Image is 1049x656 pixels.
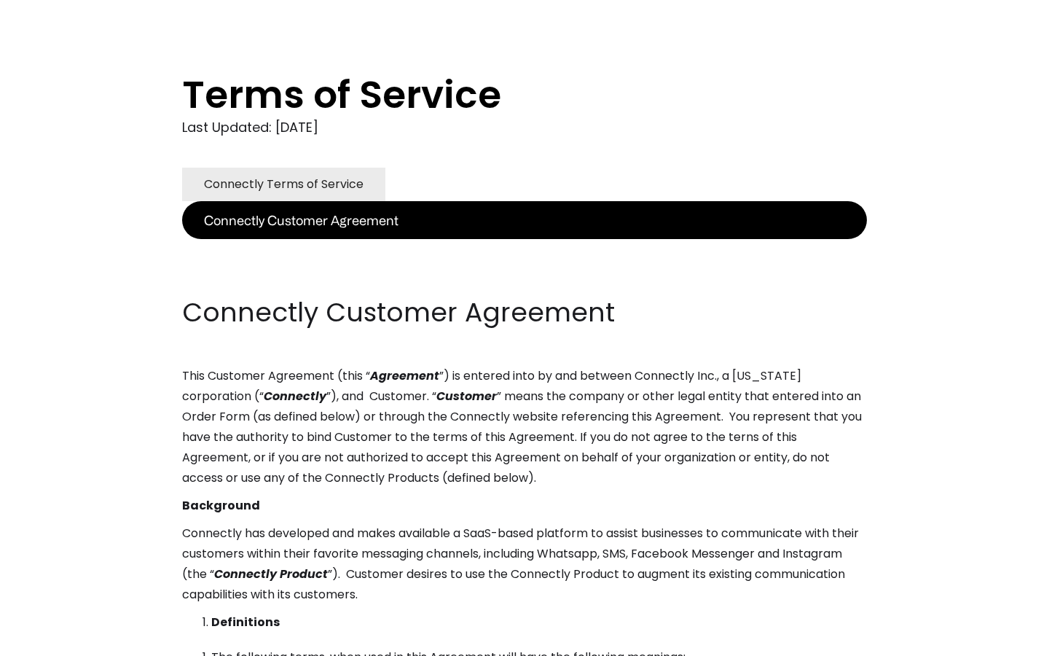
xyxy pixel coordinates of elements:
[214,566,328,582] em: Connectly Product
[182,267,867,287] p: ‍
[182,523,867,605] p: Connectly has developed and makes available a SaaS-based platform to assist businesses to communi...
[211,614,280,630] strong: Definitions
[182,73,809,117] h1: Terms of Service
[204,174,364,195] div: Connectly Terms of Service
[182,294,867,331] h2: Connectly Customer Agreement
[204,210,398,230] div: Connectly Customer Agreement
[436,388,497,405] em: Customer
[182,117,867,138] div: Last Updated: [DATE]
[182,366,867,488] p: This Customer Agreement (this “ ”) is entered into by and between Connectly Inc., a [US_STATE] co...
[15,629,87,651] aside: Language selected: English
[182,239,867,259] p: ‍
[370,367,439,384] em: Agreement
[264,388,326,405] em: Connectly
[182,497,260,514] strong: Background
[29,630,87,651] ul: Language list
